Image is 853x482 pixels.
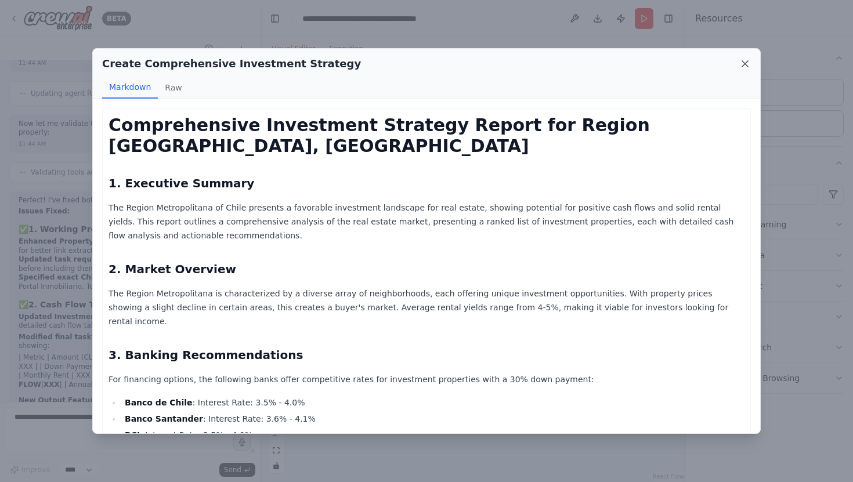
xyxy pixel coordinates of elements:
li: : Interest Rate: 3.5% - 4.0% [121,396,744,409]
h2: 3. Banking Recommendations [109,347,744,363]
h2: 2. Market Overview [109,261,744,277]
p: The Region Metropolitana of Chile presents a favorable investment landscape for real estate, show... [109,201,744,242]
li: : Interest Rate: 3.6% - 4.1% [121,412,744,426]
strong: Banco de Chile [125,398,193,407]
strong: BCI [125,430,140,440]
li: : Interest Rate: 3.5% - 4.0% [121,428,744,442]
h2: 1. Executive Summary [109,175,744,191]
p: For financing options, the following banks offer competitive rates for investment properties with... [109,372,744,386]
p: The Region Metropolitana is characterized by a diverse array of neighborhoods, each offering uniq... [109,287,744,328]
button: Markdown [102,77,158,99]
strong: Banco Santander [125,414,203,423]
h1: Comprehensive Investment Strategy Report for Region [GEOGRAPHIC_DATA], [GEOGRAPHIC_DATA] [109,115,744,157]
h2: Create Comprehensive Investment Strategy [102,56,361,72]
button: Raw [158,77,189,99]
